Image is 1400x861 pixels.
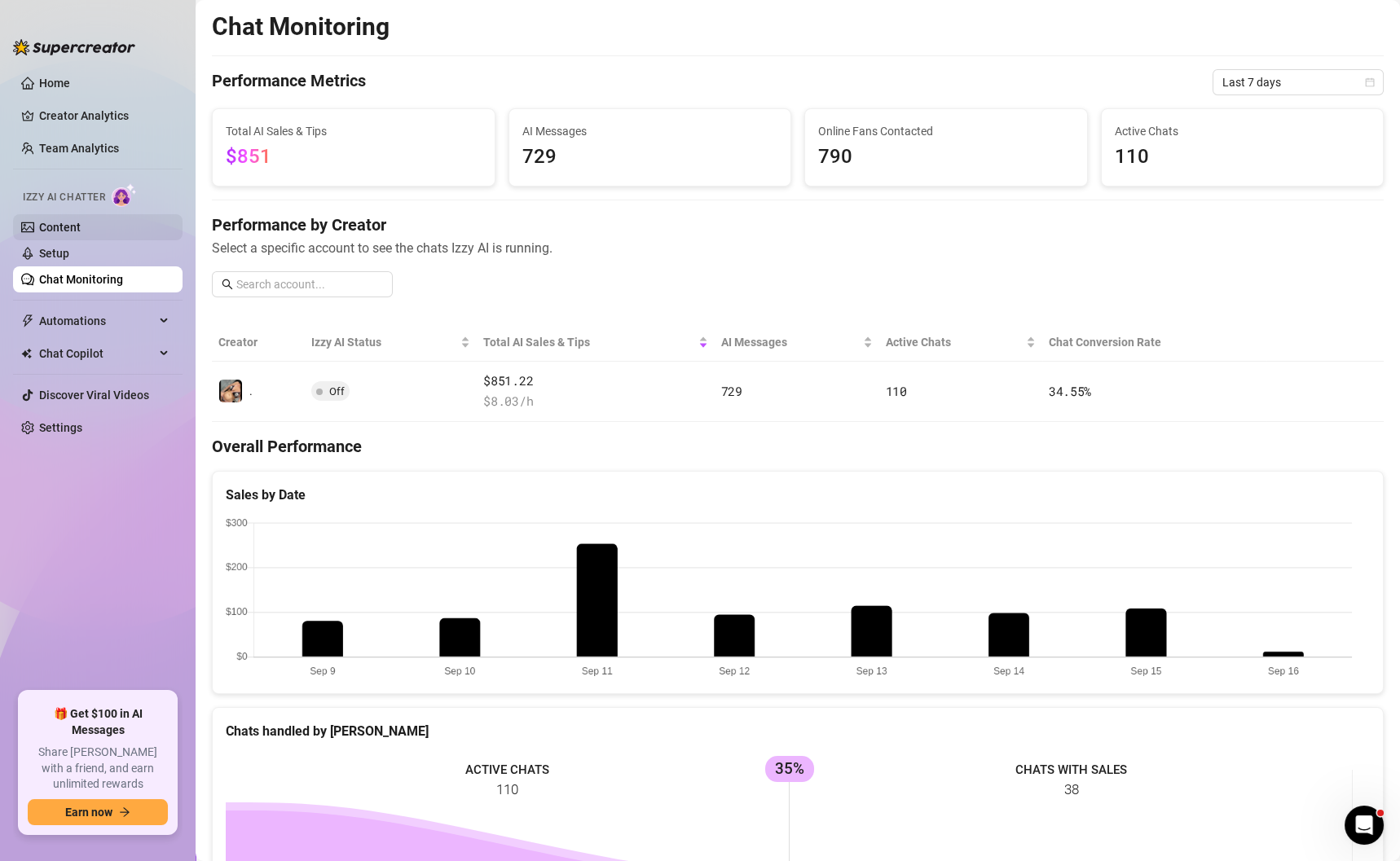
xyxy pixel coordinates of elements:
[222,279,233,290] span: search
[1042,323,1266,362] th: Chat Conversion Rate
[212,11,390,42] h2: Chat Monitoring
[39,142,119,155] a: Team Analytics
[721,383,742,399] span: 729
[13,39,135,55] img: logo-BBDzfeDw.svg
[329,385,345,398] span: Off
[39,221,81,234] a: Content
[23,190,105,205] span: Izzy AI Chatter
[1049,383,1091,399] span: 34.55 %
[212,69,366,95] h4: Performance Metrics
[219,380,242,402] img: .
[1222,70,1374,94] span: Last 7 days
[249,384,253,398] span: .
[39,421,82,434] a: Settings
[226,122,482,140] span: Total AI Sales & Tips
[483,392,707,411] span: $ 8.03 /h
[212,323,305,362] th: Creator
[226,721,1370,741] div: Chats handled by [PERSON_NAME]
[311,333,457,351] span: Izzy AI Status
[21,348,32,359] img: Chat Copilot
[39,103,169,129] a: Creator Analytics
[715,323,879,362] th: AI Messages
[39,273,123,286] a: Chat Monitoring
[886,383,907,399] span: 110
[28,706,168,738] span: 🎁 Get $100 in AI Messages
[212,435,1384,458] h4: Overall Performance
[65,806,112,819] span: Earn now
[39,247,69,260] a: Setup
[721,333,860,351] span: AI Messages
[483,371,707,391] span: $851.22
[39,308,155,334] span: Automations
[886,333,1023,351] span: Active Chats
[226,145,271,168] span: $851
[212,238,1384,258] span: Select a specific account to see the chats Izzy AI is running.
[39,389,149,402] a: Discover Viral Videos
[28,745,168,793] span: Share [PERSON_NAME] with a friend, and earn unlimited rewards
[305,323,477,362] th: Izzy AI Status
[483,333,694,351] span: Total AI Sales & Tips
[119,806,130,818] span: arrow-right
[522,122,778,140] span: AI Messages
[1115,122,1371,140] span: Active Chats
[112,183,137,207] img: AI Chatter
[212,213,1384,236] h4: Performance by Creator
[28,799,168,825] button: Earn nowarrow-right
[226,485,1370,505] div: Sales by Date
[879,323,1042,362] th: Active Chats
[522,142,778,173] span: 729
[21,314,34,327] span: thunderbolt
[477,323,714,362] th: Total AI Sales & Tips
[39,77,70,90] a: Home
[1365,77,1375,87] span: calendar
[1115,142,1371,173] span: 110
[1345,806,1384,845] iframe: Intercom live chat
[818,122,1074,140] span: Online Fans Contacted
[236,275,383,293] input: Search account...
[818,142,1074,173] span: 790
[39,340,155,367] span: Chat Copilot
